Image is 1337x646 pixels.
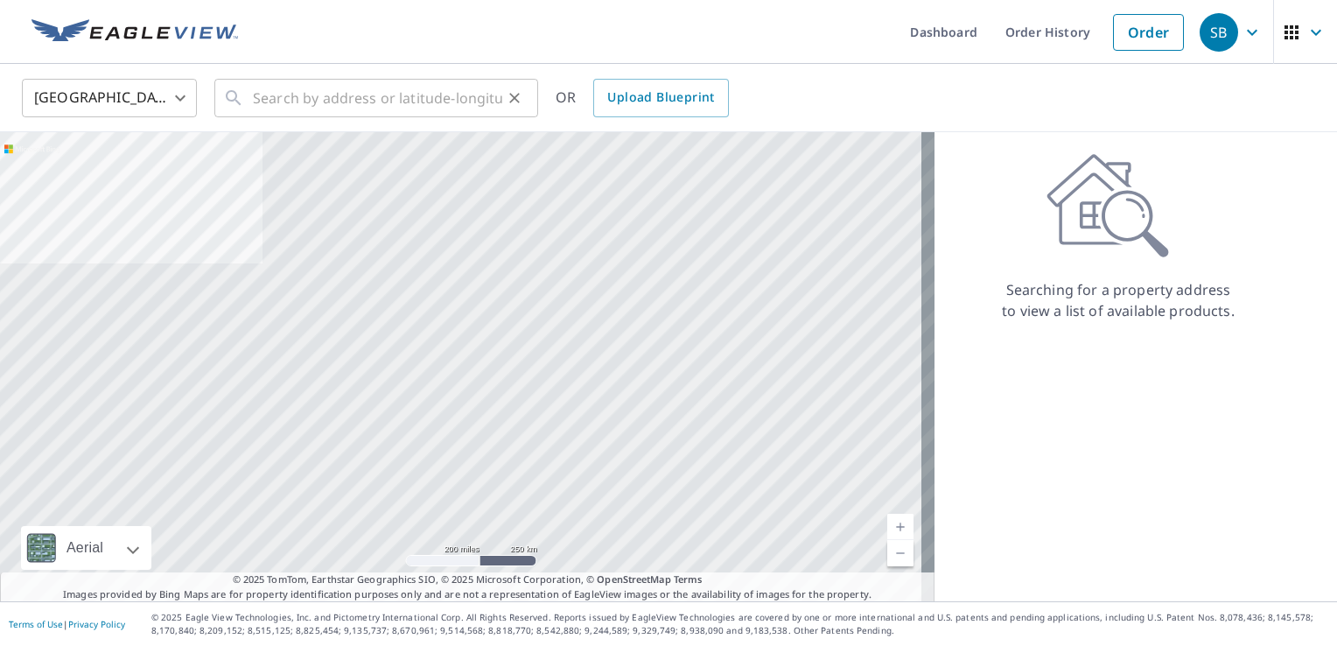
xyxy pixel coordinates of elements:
[253,74,502,123] input: Search by address or latitude-longitude
[21,526,151,570] div: Aerial
[1001,279,1235,321] p: Searching for a property address to view a list of available products.
[607,87,714,109] span: Upload Blueprint
[593,79,728,117] a: Upload Blueprint
[151,611,1328,637] p: © 2025 Eagle View Technologies, Inc. and Pictometry International Corp. All Rights Reserved. Repo...
[887,540,913,566] a: Current Level 5, Zoom Out
[68,618,125,630] a: Privacy Policy
[556,79,729,117] div: OR
[502,86,527,110] button: Clear
[597,572,670,586] a: OpenStreetMap
[674,572,703,586] a: Terms
[9,618,63,630] a: Terms of Use
[1113,14,1184,51] a: Order
[1200,13,1238,52] div: SB
[61,526,108,570] div: Aerial
[31,19,238,46] img: EV Logo
[887,514,913,540] a: Current Level 5, Zoom In
[9,619,125,629] p: |
[22,74,197,123] div: [GEOGRAPHIC_DATA]
[233,572,703,587] span: © 2025 TomTom, Earthstar Geographics SIO, © 2025 Microsoft Corporation, ©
